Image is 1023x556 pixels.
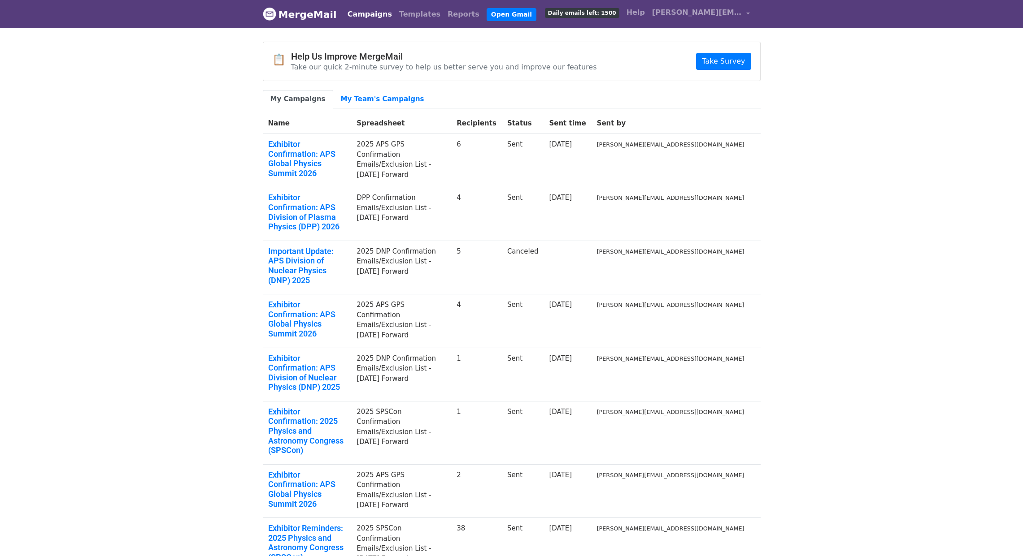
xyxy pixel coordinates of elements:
[541,4,623,22] a: Daily emails left: 1500
[268,353,346,392] a: Exhibitor Confirmation: APS Division of Nuclear Physics (DNP) 2025
[272,53,291,66] span: 📋
[597,248,744,255] small: [PERSON_NAME][EMAIL_ADDRESS][DOMAIN_NAME]
[597,302,744,308] small: [PERSON_NAME][EMAIL_ADDRESS][DOMAIN_NAME]
[502,134,544,187] td: Sent
[263,90,333,108] a: My Campaigns
[351,134,451,187] td: 2025 APS GPS Confirmation Emails/Exclusion List - [DATE] Forward
[549,140,572,148] a: [DATE]
[333,90,432,108] a: My Team's Campaigns
[268,407,346,455] a: Exhibitor Confirmation: 2025 Physics and Astronomy Congress (SPSCon)
[502,187,544,241] td: Sent
[351,464,451,517] td: 2025 APS GPS Confirmation Emails/Exclusion List - [DATE] Forward
[597,194,744,201] small: [PERSON_NAME][EMAIL_ADDRESS][DOMAIN_NAME]
[545,8,619,18] span: Daily emails left: 1500
[351,401,451,464] td: 2025 SPSCon Confirmation Emails/Exclusion List - [DATE] Forward
[597,525,744,532] small: [PERSON_NAME][EMAIL_ADDRESS][DOMAIN_NAME]
[597,141,744,148] small: [PERSON_NAME][EMAIL_ADDRESS][DOMAIN_NAME]
[451,187,502,241] td: 4
[268,470,346,509] a: Exhibitor Confirmation: APS Global Physics Summit 2026
[649,4,753,25] a: [PERSON_NAME][EMAIL_ADDRESS][DOMAIN_NAME]
[268,246,346,285] a: Important Update: APS Division of Nuclear Physics (DNP) 2025
[652,7,742,18] span: [PERSON_NAME][EMAIL_ADDRESS][DOMAIN_NAME]
[268,139,346,178] a: Exhibitor Confirmation: APS Global Physics Summit 2026
[451,134,502,187] td: 6
[502,294,544,348] td: Sent
[544,113,591,134] th: Sent time
[696,53,751,70] a: Take Survey
[549,408,572,416] a: [DATE]
[351,187,451,241] td: DPP Confirmation Emails/Exclusion List - [DATE] Forward
[451,401,502,464] td: 1
[351,113,451,134] th: Spreadsheet
[597,355,744,362] small: [PERSON_NAME][EMAIL_ADDRESS][DOMAIN_NAME]
[291,62,597,72] p: Take our quick 2-minute survey to help us better serve you and improve our features
[444,5,483,23] a: Reports
[502,348,544,401] td: Sent
[263,7,276,21] img: MergeMail logo
[623,4,649,22] a: Help
[487,8,536,21] a: Open Gmail
[396,5,444,23] a: Templates
[451,294,502,348] td: 4
[549,301,572,309] a: [DATE]
[549,524,572,532] a: [DATE]
[597,472,744,478] small: [PERSON_NAME][EMAIL_ADDRESS][DOMAIN_NAME]
[502,241,544,294] td: Canceled
[351,294,451,348] td: 2025 APS GPS Confirmation Emails/Exclusion List - [DATE] Forward
[592,113,750,134] th: Sent by
[351,241,451,294] td: 2025 DNP Confirmation Emails/Exclusion List - [DATE] Forward
[351,348,451,401] td: 2025 DNP Confirmation Emails/Exclusion List - [DATE] Forward
[344,5,396,23] a: Campaigns
[502,464,544,517] td: Sent
[549,471,572,479] a: [DATE]
[268,193,346,231] a: Exhibitor Confirmation: APS Division of Plasma Physics (DPP) 2026
[549,194,572,202] a: [DATE]
[291,51,597,62] h4: Help Us Improve MergeMail
[451,241,502,294] td: 5
[451,464,502,517] td: 2
[263,113,352,134] th: Name
[451,348,502,401] td: 1
[597,409,744,415] small: [PERSON_NAME][EMAIL_ADDRESS][DOMAIN_NAME]
[502,401,544,464] td: Sent
[502,113,544,134] th: Status
[549,354,572,362] a: [DATE]
[451,113,502,134] th: Recipients
[263,5,337,24] a: MergeMail
[268,300,346,338] a: Exhibitor Confirmation: APS Global Physics Summit 2026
